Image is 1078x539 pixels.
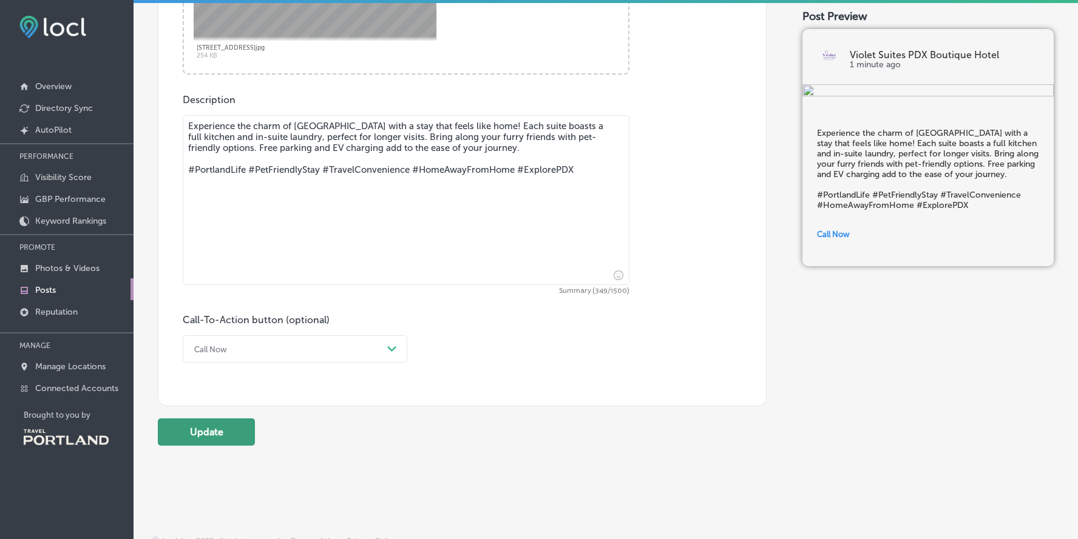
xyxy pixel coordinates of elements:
[850,50,1039,60] p: Violet Suites PDX Boutique Hotel
[35,307,78,317] p: Reputation
[183,314,330,326] label: Call-To-Action button (optional)
[817,128,1039,210] h5: Experience the charm of [GEOGRAPHIC_DATA] with a stay that feels like home! Each suite boasts a f...
[35,383,118,393] p: Connected Accounts
[35,263,100,273] p: Photos & Videos
[183,94,236,105] label: Description
[19,16,86,38] img: fda3e92497d09a02dc62c9cd864e3231.png
[35,103,93,113] p: Directory Sync
[35,194,106,204] p: GBP Performance
[35,125,72,135] p: AutoPilot
[817,44,841,69] img: logo
[24,429,109,445] img: Travel Portland
[802,10,1054,23] div: Post Preview
[850,60,1039,70] p: 1 minute ago
[35,285,56,295] p: Posts
[35,172,92,182] p: Visibility Score
[608,267,623,283] span: Insert emoji
[158,418,255,446] button: Update
[194,344,227,353] div: Call Now
[35,81,72,92] p: Overview
[24,410,134,420] p: Brought to you by
[35,361,106,372] p: Manage Locations
[35,216,106,226] p: Keyword Rankings
[183,115,629,285] textarea: Experience the charm of [GEOGRAPHIC_DATA] with a stay that feels like home! Each suite boasts a f...
[183,287,629,295] span: Summary (349/1500)
[802,84,1054,99] img: 5b2e3ff2-e79f-4d24-8bcc-cffd5a01eedb
[817,230,850,239] span: Call Now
